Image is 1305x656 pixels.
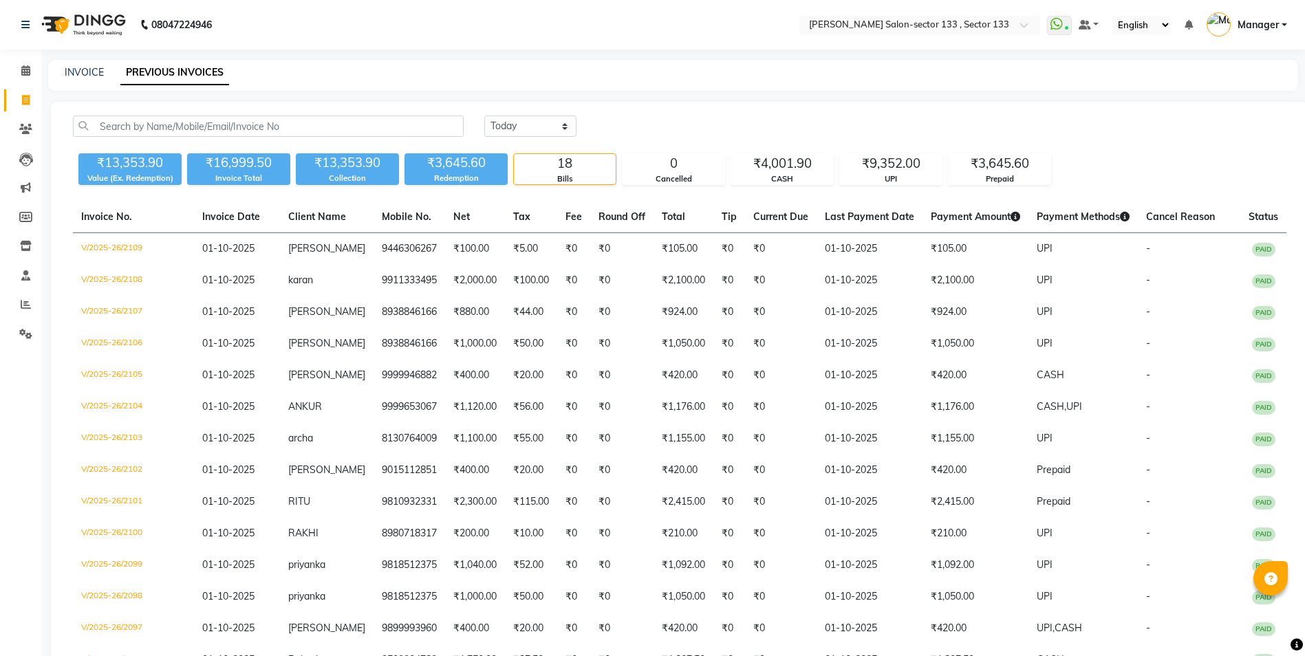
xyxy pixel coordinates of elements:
span: UPI [1037,274,1053,286]
td: ₹1,000.00 [445,581,505,613]
td: 01-10-2025 [817,581,923,613]
span: - [1146,432,1150,444]
td: ₹1,176.00 [654,391,713,423]
td: ₹880.00 [445,296,505,328]
td: ₹1,092.00 [923,549,1028,581]
td: ₹1,176.00 [923,391,1028,423]
span: Round Off [598,210,645,223]
td: ₹0 [590,360,654,391]
td: ₹105.00 [923,233,1028,265]
div: ₹3,645.60 [949,154,1050,173]
td: ₹1,040.00 [445,549,505,581]
span: RAKHI [288,527,319,539]
span: [PERSON_NAME] [288,305,365,318]
td: ₹210.00 [654,518,713,549]
div: CASH [731,173,833,185]
a: PREVIOUS INVOICES [120,61,229,85]
span: UPI [1037,242,1053,254]
span: CASH [1055,622,1082,634]
td: ₹0 [557,328,590,360]
span: [PERSON_NAME] [288,337,365,349]
td: ₹5.00 [505,233,557,265]
td: ₹400.00 [445,360,505,391]
td: ₹1,000.00 [445,328,505,360]
td: 01-10-2025 [817,328,923,360]
td: 01-10-2025 [817,549,923,581]
td: ₹2,100.00 [654,265,713,296]
td: ₹420.00 [923,613,1028,644]
td: 8938846166 [374,296,445,328]
td: ₹1,100.00 [445,423,505,455]
td: ₹52.00 [505,549,557,581]
td: ₹0 [745,518,817,549]
td: ₹2,100.00 [923,265,1028,296]
td: ₹0 [713,581,745,613]
td: ₹924.00 [923,296,1028,328]
span: Prepaid [1037,463,1070,476]
td: ₹1,155.00 [654,423,713,455]
span: - [1146,463,1150,476]
td: V/2025-26/2101 [73,486,194,518]
td: 8130764009 [374,423,445,455]
span: UPI [1037,527,1053,539]
td: ₹20.00 [505,360,557,391]
td: ₹0 [557,613,590,644]
span: - [1146,369,1150,381]
span: - [1146,337,1150,349]
td: ₹0 [745,423,817,455]
td: ₹2,300.00 [445,486,505,518]
td: ₹200.00 [445,518,505,549]
span: Invoice No. [81,210,132,223]
span: - [1146,590,1150,602]
td: 9446306267 [374,233,445,265]
a: INVOICE [65,66,104,78]
td: V/2025-26/2106 [73,328,194,360]
td: 9999653067 [374,391,445,423]
td: V/2025-26/2100 [73,518,194,549]
iframe: chat widget [1247,601,1291,642]
span: Tax [513,210,530,223]
td: ₹0 [745,233,817,265]
span: Total [662,210,685,223]
td: ₹44.00 [505,296,557,328]
td: ₹0 [557,581,590,613]
td: ₹0 [557,391,590,423]
td: ₹0 [713,265,745,296]
td: ₹924.00 [654,296,713,328]
td: V/2025-26/2103 [73,423,194,455]
div: ₹4,001.90 [731,154,833,173]
td: ₹0 [713,486,745,518]
td: ₹0 [745,360,817,391]
td: ₹0 [745,486,817,518]
td: 9899993960 [374,613,445,644]
span: Net [453,210,470,223]
td: ₹0 [745,549,817,581]
td: ₹55.00 [505,423,557,455]
td: ₹400.00 [445,455,505,486]
td: ₹420.00 [923,455,1028,486]
td: V/2025-26/2098 [73,581,194,613]
td: V/2025-26/2105 [73,360,194,391]
div: ₹3,645.60 [405,153,508,173]
td: V/2025-26/2109 [73,233,194,265]
td: ₹0 [557,233,590,265]
span: - [1146,400,1150,413]
td: ₹0 [713,328,745,360]
td: ₹0 [557,265,590,296]
span: PAID [1252,369,1275,383]
td: ₹2,415.00 [654,486,713,518]
td: ₹0 [590,518,654,549]
td: ₹0 [590,581,654,613]
td: ₹0 [557,360,590,391]
td: ₹420.00 [654,613,713,644]
img: logo [35,6,129,44]
td: V/2025-26/2108 [73,265,194,296]
span: [PERSON_NAME] [288,242,365,254]
div: Cancelled [623,173,724,185]
td: 01-10-2025 [817,613,923,644]
span: UPI [1037,337,1053,349]
span: PAID [1252,274,1275,288]
td: ₹0 [590,296,654,328]
span: [PERSON_NAME] [288,463,365,476]
td: 01-10-2025 [817,518,923,549]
